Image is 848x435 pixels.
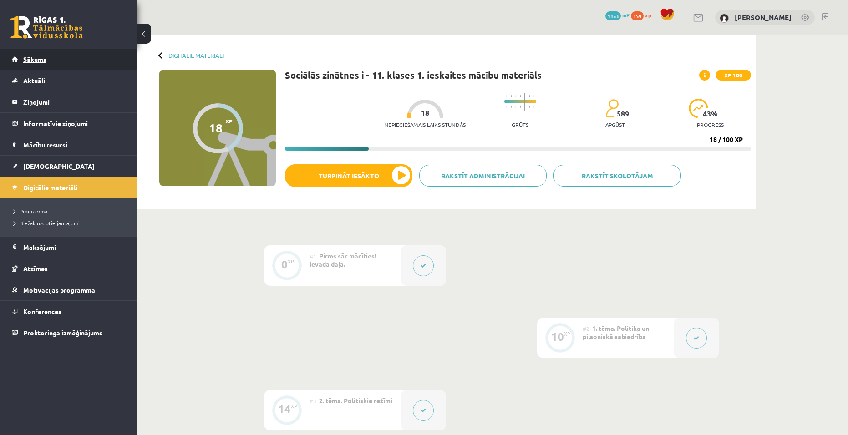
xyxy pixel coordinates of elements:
span: Atzīmes [23,264,48,273]
span: Sākums [23,55,46,63]
span: Pirms sāc mācīties! Ievada daļa. [310,252,376,268]
h1: Sociālās zinātnes i - 11. klases 1. ieskaites mācību materiāls [285,70,542,81]
div: XP [288,259,294,264]
div: 18 [209,121,223,135]
button: Turpināt iesākto [285,164,412,187]
legend: Maksājumi [23,237,125,258]
img: icon-short-line-57e1e144782c952c97e751825c79c345078a6d821885a25fce030b3d8c18986b.svg [506,95,507,97]
a: Biežāk uzdotie jautājumi [14,219,127,227]
p: apgūst [605,121,625,128]
a: Proktoringa izmēģinājums [12,322,125,343]
a: Atzīmes [12,258,125,279]
img: icon-short-line-57e1e144782c952c97e751825c79c345078a6d821885a25fce030b3d8c18986b.svg [520,95,521,97]
span: 2. tēma. Politiskie režīmi [319,396,392,405]
a: Ziņojumi [12,91,125,112]
a: Sākums [12,49,125,70]
p: Grūts [512,121,528,128]
a: Aktuāli [12,70,125,91]
div: XP [291,404,297,409]
a: 159 xp [631,11,655,19]
span: Aktuāli [23,76,45,85]
span: 18 [421,109,429,117]
span: Programma [14,207,47,215]
legend: Informatīvie ziņojumi [23,113,125,134]
img: icon-progress-161ccf0a02000e728c5f80fcf4c31c7af3da0e1684b2b1d7c360e028c24a22f1.svg [689,99,708,118]
a: Informatīvie ziņojumi [12,113,125,134]
legend: Ziņojumi [23,91,125,112]
a: Rakstīt administrācijai [419,165,547,187]
span: #2 [583,325,589,332]
img: icon-short-line-57e1e144782c952c97e751825c79c345078a6d821885a25fce030b3d8c18986b.svg [515,95,516,97]
span: Mācību resursi [23,141,67,149]
a: Mācību resursi [12,134,125,155]
img: icon-short-line-57e1e144782c952c97e751825c79c345078a6d821885a25fce030b3d8c18986b.svg [506,106,507,108]
span: Biežāk uzdotie jautājumi [14,219,80,227]
a: Motivācijas programma [12,279,125,300]
a: Rīgas 1. Tālmācības vidusskola [10,16,83,39]
span: 1. tēma. Politika un pilsoniskā sabiedrība [583,324,649,340]
a: Rakstīt skolotājam [553,165,681,187]
div: 0 [281,260,288,268]
a: Programma [14,207,127,215]
span: #3 [310,397,316,405]
span: Proktoringa izmēģinājums [23,329,102,337]
span: 43 % [703,110,718,118]
img: students-c634bb4e5e11cddfef0936a35e636f08e4e9abd3cc4e673bd6f9a4125e45ecb1.svg [605,99,619,118]
img: icon-short-line-57e1e144782c952c97e751825c79c345078a6d821885a25fce030b3d8c18986b.svg [511,106,512,108]
span: [DEMOGRAPHIC_DATA] [23,162,95,170]
div: 14 [278,405,291,413]
span: Motivācijas programma [23,286,95,294]
span: 1153 [605,11,621,20]
img: icon-short-line-57e1e144782c952c97e751825c79c345078a6d821885a25fce030b3d8c18986b.svg [515,106,516,108]
a: [PERSON_NAME] [735,13,792,22]
img: Aleksis Āboliņš [720,14,729,23]
span: xp [645,11,651,19]
img: icon-short-line-57e1e144782c952c97e751825c79c345078a6d821885a25fce030b3d8c18986b.svg [529,95,530,97]
span: 159 [631,11,644,20]
a: Digitālie materiāli [12,177,125,198]
p: progress [697,121,724,128]
img: icon-short-line-57e1e144782c952c97e751825c79c345078a6d821885a25fce030b3d8c18986b.svg [520,106,521,108]
span: XP [225,118,233,124]
div: XP [564,331,570,336]
img: icon-long-line-d9ea69661e0d244f92f715978eff75569469978d946b2353a9bb055b3ed8787d.svg [524,93,525,111]
span: XP 100 [716,70,751,81]
span: Konferences [23,307,61,315]
img: icon-short-line-57e1e144782c952c97e751825c79c345078a6d821885a25fce030b3d8c18986b.svg [529,106,530,108]
a: Digitālie materiāli [168,52,224,59]
div: 10 [551,333,564,341]
a: Maksājumi [12,237,125,258]
a: Konferences [12,301,125,322]
p: Nepieciešamais laiks stundās [384,121,466,128]
span: Digitālie materiāli [23,183,77,192]
a: 1153 mP [605,11,630,19]
span: mP [622,11,630,19]
img: icon-short-line-57e1e144782c952c97e751825c79c345078a6d821885a25fce030b3d8c18986b.svg [511,95,512,97]
a: [DEMOGRAPHIC_DATA] [12,156,125,177]
span: 589 [617,110,629,118]
span: #1 [310,253,316,260]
